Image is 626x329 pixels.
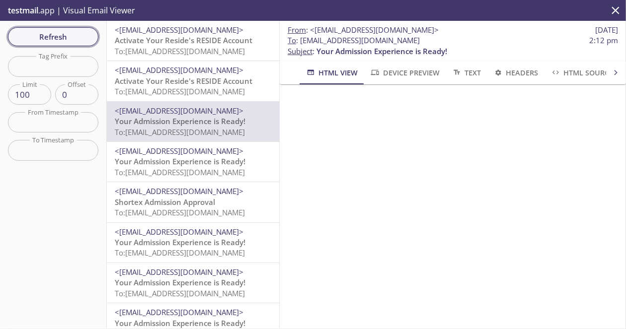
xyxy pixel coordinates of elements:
[115,25,243,35] span: <[EMAIL_ADDRESS][DOMAIN_NAME]>
[115,86,245,96] span: To: [EMAIL_ADDRESS][DOMAIN_NAME]
[310,25,439,35] span: <[EMAIL_ADDRESS][DOMAIN_NAME]>
[452,66,481,79] span: Text
[115,65,243,75] span: <[EMAIL_ADDRESS][DOMAIN_NAME]>
[370,66,439,79] span: Device Preview
[288,35,296,45] span: To
[115,167,245,177] span: To: [EMAIL_ADDRESS][DOMAIN_NAME]
[16,30,90,43] span: Refresh
[115,277,245,287] span: Your Admission Experience is Ready!
[107,102,279,141] div: <[EMAIL_ADDRESS][DOMAIN_NAME]>Your Admission Experience is Ready!To:[EMAIL_ADDRESS][DOMAIN_NAME]
[115,186,243,196] span: <[EMAIL_ADDRESS][DOMAIN_NAME]>
[115,76,252,86] span: Activate Your Reside's RESIDE Account
[550,66,613,79] span: HTML Source
[107,61,279,101] div: <[EMAIL_ADDRESS][DOMAIN_NAME]>Activate Your Reside's RESIDE AccountTo:[EMAIL_ADDRESS][DOMAIN_NAME]
[115,35,252,45] span: Activate Your Reside's RESIDE Account
[115,227,243,237] span: <[EMAIL_ADDRESS][DOMAIN_NAME]>
[107,142,279,182] div: <[EMAIL_ADDRESS][DOMAIN_NAME]>Your Admission Experience is Ready!To:[EMAIL_ADDRESS][DOMAIN_NAME]
[115,248,245,258] span: To: [EMAIL_ADDRESS][DOMAIN_NAME]
[115,207,245,217] span: To: [EMAIL_ADDRESS][DOMAIN_NAME]
[115,116,245,126] span: Your Admission Experience is Ready!
[115,288,245,298] span: To: [EMAIL_ADDRESS][DOMAIN_NAME]
[115,307,243,317] span: <[EMAIL_ADDRESS][DOMAIN_NAME]>
[288,35,618,57] p: :
[115,146,243,156] span: <[EMAIL_ADDRESS][DOMAIN_NAME]>
[589,35,618,46] span: 2:12 pm
[306,66,358,79] span: HTML View
[115,156,245,166] span: Your Admission Experience is Ready!
[288,46,313,56] span: Subject
[8,5,38,16] span: testmail
[107,182,279,222] div: <[EMAIL_ADDRESS][DOMAIN_NAME]>Shortex Admission ApprovalTo:[EMAIL_ADDRESS][DOMAIN_NAME]
[316,46,447,56] span: Your Admission Experience is Ready!
[115,237,245,247] span: Your Admission Experience is Ready!
[8,27,98,46] button: Refresh
[115,127,245,137] span: To: [EMAIL_ADDRESS][DOMAIN_NAME]
[107,21,279,61] div: <[EMAIL_ADDRESS][DOMAIN_NAME]>Activate Your Reside's RESIDE AccountTo:[EMAIL_ADDRESS][DOMAIN_NAME]
[288,25,439,35] span: :
[115,267,243,277] span: <[EMAIL_ADDRESS][DOMAIN_NAME]>
[493,66,538,79] span: Headers
[107,263,279,303] div: <[EMAIL_ADDRESS][DOMAIN_NAME]>Your Admission Experience is Ready!To:[EMAIL_ADDRESS][DOMAIN_NAME]
[595,25,618,35] span: [DATE]
[288,35,420,46] span: : [EMAIL_ADDRESS][DOMAIN_NAME]
[115,318,245,328] span: Your Admission Experience is Ready!
[115,46,245,56] span: To: [EMAIL_ADDRESS][DOMAIN_NAME]
[115,106,243,116] span: <[EMAIL_ADDRESS][DOMAIN_NAME]>
[107,223,279,263] div: <[EMAIL_ADDRESS][DOMAIN_NAME]>Your Admission Experience is Ready!To:[EMAIL_ADDRESS][DOMAIN_NAME]
[288,25,306,35] span: From
[115,197,215,207] span: Shortex Admission Approval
